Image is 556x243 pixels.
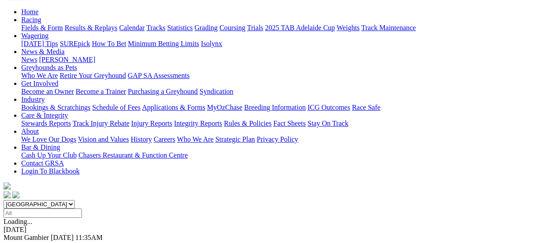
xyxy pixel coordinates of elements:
a: Racing [21,16,41,23]
div: News & Media [21,56,552,64]
a: GAP SA Assessments [128,72,190,79]
a: Integrity Reports [174,120,222,127]
a: Home [21,8,38,15]
a: Who We Are [21,72,58,79]
a: Retire Your Greyhound [60,72,126,79]
div: Racing [21,24,552,32]
a: Stay On Track [307,120,348,127]
a: Fields & Form [21,24,63,31]
div: Greyhounds as Pets [21,72,552,80]
a: Tracks [146,24,165,31]
a: Careers [153,135,175,143]
a: Contact GRSA [21,159,64,167]
a: Cash Up Your Club [21,151,77,159]
div: Care & Integrity [21,120,552,127]
span: Loading... [4,218,32,225]
a: [DATE] Tips [21,40,58,47]
span: Mount Gambier [4,234,49,241]
a: Get Involved [21,80,58,87]
a: Chasers Restaurant & Function Centre [78,151,188,159]
a: Industry [21,96,45,103]
a: Breeding Information [244,104,306,111]
a: Schedule of Fees [92,104,140,111]
div: Industry [21,104,552,112]
a: ICG Outcomes [307,104,350,111]
a: History [130,135,152,143]
div: Get Involved [21,88,552,96]
a: Bookings & Scratchings [21,104,90,111]
a: How To Bet [92,40,127,47]
a: [PERSON_NAME] [39,56,95,63]
a: Login To Blackbook [21,167,80,175]
a: Become a Trainer [76,88,126,95]
a: Calendar [119,24,145,31]
a: Race Safe [352,104,380,111]
img: logo-grsa-white.png [4,182,11,189]
div: Wagering [21,40,552,48]
a: Greyhounds as Pets [21,64,77,71]
a: Trials [247,24,263,31]
a: Become an Owner [21,88,74,95]
a: Coursing [219,24,245,31]
a: Bar & Dining [21,143,60,151]
div: Bar & Dining [21,151,552,159]
a: We Love Our Dogs [21,135,76,143]
a: Stewards Reports [21,120,71,127]
a: Wagering [21,32,49,39]
a: Isolynx [201,40,222,47]
a: Weights [337,24,360,31]
a: About [21,127,39,135]
div: [DATE] [4,226,552,234]
span: 11:35AM [75,234,103,241]
img: facebook.svg [4,191,11,198]
a: Results & Replays [65,24,117,31]
a: Syndication [199,88,233,95]
a: Vision and Values [78,135,129,143]
a: Statistics [167,24,193,31]
a: News & Media [21,48,65,55]
a: Care & Integrity [21,112,68,119]
a: Track Injury Rebate [73,120,129,127]
a: Applications & Forms [142,104,205,111]
a: Purchasing a Greyhound [128,88,198,95]
a: Strategic Plan [215,135,255,143]
a: News [21,56,37,63]
a: Privacy Policy [257,135,298,143]
a: Who We Are [177,135,214,143]
div: About [21,135,552,143]
a: Rules & Policies [224,120,272,127]
a: Fact Sheets [273,120,306,127]
a: Injury Reports [131,120,172,127]
a: Grading [195,24,218,31]
a: Minimum Betting Limits [128,40,199,47]
a: SUREpick [60,40,90,47]
input: Select date [4,208,82,218]
a: 2025 TAB Adelaide Cup [265,24,335,31]
span: [DATE] [51,234,74,241]
a: Track Maintenance [361,24,416,31]
img: twitter.svg [12,191,19,198]
a: MyOzChase [207,104,242,111]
